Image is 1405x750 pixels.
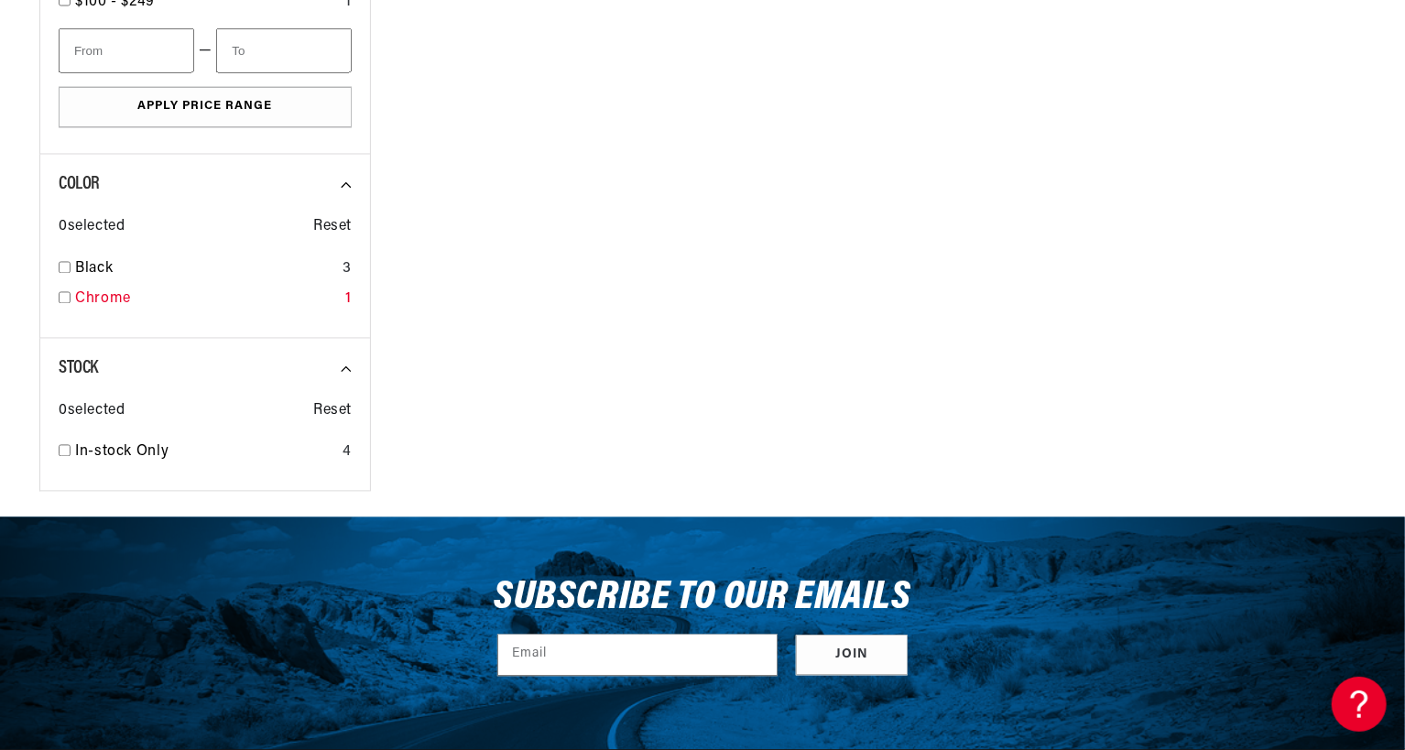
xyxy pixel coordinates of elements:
a: In-stock Only [75,441,335,465]
button: Apply Price Range [59,87,352,128]
div: 1 [345,288,352,312]
span: 0 selected [59,400,125,424]
span: Stock [59,360,98,378]
input: To [216,28,352,73]
span: Reset [313,400,352,424]
input: Email [498,636,777,676]
a: Chrome [75,288,338,312]
h3: Subscribe to our emails [494,582,911,616]
input: From [59,28,194,73]
div: 3 [343,258,352,282]
a: Black [75,258,335,282]
span: Reset [313,216,352,240]
button: Subscribe [796,636,908,677]
span: — [199,39,212,63]
span: Color [59,176,100,194]
span: 0 selected [59,216,125,240]
div: 4 [343,441,352,465]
